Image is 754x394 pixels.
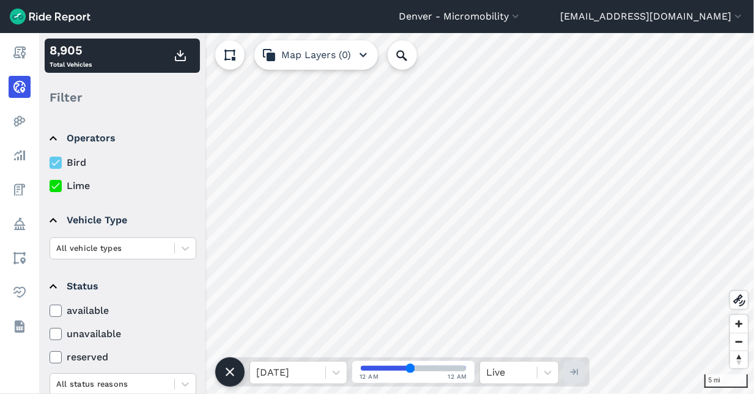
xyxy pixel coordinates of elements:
img: Ride Report [10,9,91,24]
div: 8,905 [50,41,92,59]
button: Zoom in [730,315,748,333]
div: Filter [45,78,200,116]
div: Total Vehicles [50,41,92,70]
a: Heatmaps [9,110,31,132]
button: Reset bearing to north [730,351,748,368]
input: Search Location or Vehicles [388,40,437,70]
button: [EMAIL_ADDRESS][DOMAIN_NAME] [560,9,744,24]
a: Health [9,281,31,303]
label: unavailable [50,327,196,341]
span: 12 AM [448,372,468,381]
label: reserved [50,350,196,365]
span: 12 AM [360,372,379,381]
a: Fees [9,179,31,201]
summary: Vehicle Type [50,203,194,237]
button: Denver - Micromobility [399,9,522,24]
a: Analyze [9,144,31,166]
label: Lime [50,179,196,193]
summary: Status [50,269,194,303]
a: Areas [9,247,31,269]
canvas: Map [39,33,754,394]
button: Map Layers (0) [254,40,378,70]
button: Zoom out [730,333,748,351]
a: Policy [9,213,31,235]
a: Datasets [9,316,31,338]
div: 5 mi [704,374,748,388]
label: available [50,303,196,318]
summary: Operators [50,121,194,155]
label: Bird [50,155,196,170]
a: Realtime [9,76,31,98]
a: Report [9,42,31,64]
